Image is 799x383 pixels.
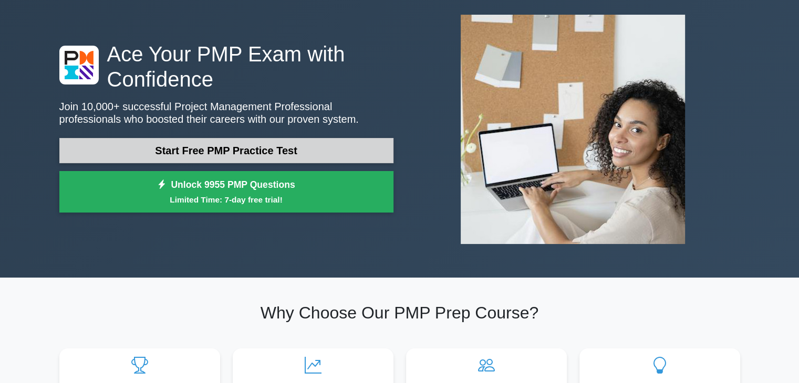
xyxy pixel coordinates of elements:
p: Join 10,000+ successful Project Management Professional professionals who boosted their careers w... [59,100,393,125]
small: Limited Time: 7-day free trial! [72,194,380,206]
h1: Ace Your PMP Exam with Confidence [59,41,393,92]
h2: Why Choose Our PMP Prep Course? [59,303,740,323]
a: Start Free PMP Practice Test [59,138,393,163]
a: Unlock 9955 PMP QuestionsLimited Time: 7-day free trial! [59,171,393,213]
